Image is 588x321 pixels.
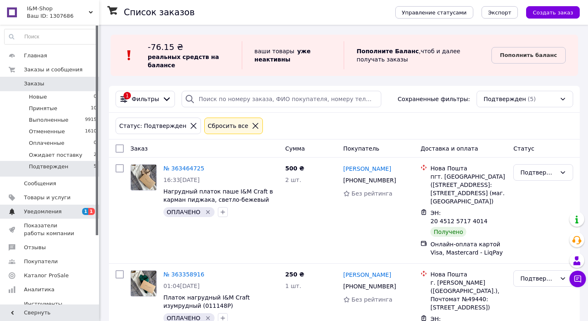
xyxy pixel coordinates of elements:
div: Подтвержден [520,274,556,283]
span: 1 [82,208,89,215]
span: Каталог ProSale [24,272,68,279]
a: Создать заказ [518,9,580,15]
span: (5) [528,96,536,102]
span: ЭН: 20 4512 5717 4014 [430,210,487,224]
div: Получено [430,227,466,237]
button: Управление статусами [395,6,473,19]
span: 2 шт. [285,177,301,183]
span: [PHONE_NUMBER] [343,177,396,184]
span: Без рейтинга [352,296,392,303]
a: [PERSON_NAME] [343,271,391,279]
span: Управление статусами [402,9,467,16]
span: 10 [91,105,97,112]
span: 1610 [85,128,97,135]
div: Онлайн-оплата картой Visa, Mastercard - LiqPay [430,240,507,257]
a: Фото товару [130,270,157,297]
span: Сохраненные фильтры: [398,95,470,103]
span: Аналитика [24,286,54,293]
span: Подтвержден [484,95,526,103]
span: [PHONE_NUMBER] [343,283,396,290]
span: Новые [29,93,47,101]
span: Показатели работы компании [24,222,76,237]
span: 0 [94,139,97,147]
div: Ваш ID: 1307686 [27,12,99,20]
span: Оплаченные [29,139,64,147]
div: Статус: Подтвержден [118,121,188,130]
span: 1 [88,208,95,215]
a: Фото товару [130,164,157,191]
a: [PERSON_NAME] [343,165,391,173]
span: Отмененные [29,128,65,135]
input: Поиск [5,29,97,44]
span: 5 [94,163,97,170]
img: Фото товару [131,165,156,190]
span: Покупатели [24,258,58,265]
button: Экспорт [482,6,518,19]
span: 2 [94,151,97,159]
span: Заказы [24,80,44,87]
span: Товары и услуги [24,194,71,201]
span: Покупатель [343,145,380,152]
a: № 363358916 [163,271,204,278]
span: 01:04[DATE] [163,283,200,289]
input: Поиск по номеру заказа, ФИО покупателя, номеру телефона, Email, номеру накладной [182,91,381,107]
span: Фильтры [132,95,159,103]
span: 500 ₴ [285,165,304,172]
span: 16:33[DATE] [163,177,200,183]
div: Сбросить все [206,121,250,130]
span: Инструменты вебмастера и SEO [24,300,76,315]
span: Без рейтинга [352,190,392,197]
span: 1 шт. [285,283,301,289]
span: Заказ [130,145,148,152]
span: Статус [513,145,534,152]
button: Создать заказ [526,6,580,19]
span: 9915 [85,116,97,124]
span: Экспорт [488,9,511,16]
span: Заказы и сообщения [24,66,83,73]
span: Ожидает поставку [29,151,82,159]
span: Принятые [29,105,57,112]
img: Фото товару [131,271,156,296]
div: Нова Пошта [430,270,507,279]
b: Пополните Баланс [357,48,419,54]
span: Сумма [285,145,305,152]
span: Подтвержден [29,163,68,170]
span: Уведомления [24,208,61,215]
a: Пополнить баланс [491,47,566,64]
a: Платок нагрудный I&M Craft изумрудный (011148P) [163,294,250,309]
h1: Список заказов [124,7,195,17]
b: Пополнить баланс [500,52,557,58]
span: Выполненные [29,116,68,124]
a: Нагрудный платок паше I&M Craft в карман пиджака, светло-бежевый (011144P1) [163,188,273,211]
b: реальных средств на балансе [148,54,219,68]
span: 0 [94,93,97,101]
img: :exclamation: [123,49,135,61]
span: -76.15 ₴ [148,42,183,52]
span: Главная [24,52,47,59]
div: г. [PERSON_NAME] ([GEOGRAPHIC_DATA].), Почтомат №49440: [STREET_ADDRESS]) [430,279,507,312]
span: Доставка и оплата [420,145,478,152]
div: пгт. [GEOGRAPHIC_DATA] ([STREET_ADDRESS]: [STREET_ADDRESS] (маг. [GEOGRAPHIC_DATA]) [430,172,507,205]
a: № 363464725 [163,165,204,172]
div: Подтвержден [520,168,556,177]
span: I&M-Shop [27,5,89,12]
div: ваши товары [242,41,344,69]
span: 250 ₴ [285,271,304,278]
svg: Удалить метку [205,209,211,215]
button: Чат с покупателем [569,271,586,287]
div: Нова Пошта [430,164,507,172]
div: , чтоб и далее получать заказы [344,41,491,69]
span: Отзывы [24,244,46,251]
span: Сообщения [24,180,56,187]
span: ОПЛАЧЕНО [167,209,201,215]
span: Создать заказ [533,9,573,16]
